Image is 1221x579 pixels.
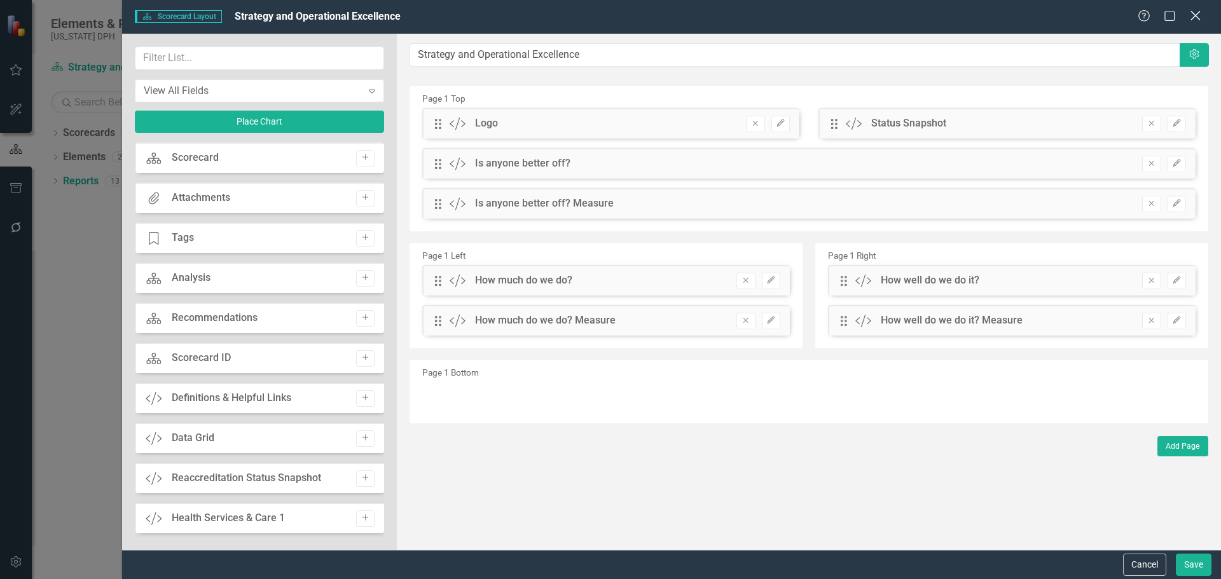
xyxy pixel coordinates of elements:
div: Is anyone better off? Measure [475,196,614,211]
button: Save [1176,554,1211,576]
small: Page 1 Top [422,93,466,104]
div: Data Grid [172,431,214,446]
span: Scorecard Layout [135,10,222,23]
button: Cancel [1123,554,1166,576]
div: Recommendations [172,311,258,325]
small: Page 1 Bottom [422,367,479,378]
button: Place Chart [135,111,384,133]
div: Status Snapshot [871,116,946,131]
div: How much do we do? Measure [475,313,616,328]
div: How much do we do? [475,273,572,288]
div: Definitions & Helpful Links [172,391,291,405]
small: Page 1 Right [828,250,876,261]
div: Attachments [172,191,230,205]
div: Health Services & Care 1 [172,511,285,526]
div: Analysis [172,271,210,285]
div: How well do we do it? [881,273,979,288]
div: Tags [172,231,194,245]
button: Add Page [1157,436,1208,456]
div: Reaccreditation Status Snapshot [172,471,321,486]
div: Scorecard [172,151,219,165]
input: Filter List... [135,46,384,70]
small: Page 1 Left [422,250,466,261]
div: Logo [475,116,498,131]
input: Layout Name [410,43,1181,67]
div: View All Fields [144,83,362,98]
span: Strategy and Operational Excellence [235,10,401,22]
div: Is anyone better off? [475,156,570,171]
div: How well do we do it? Measure [881,313,1023,328]
div: Scorecard ID [172,351,231,365]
